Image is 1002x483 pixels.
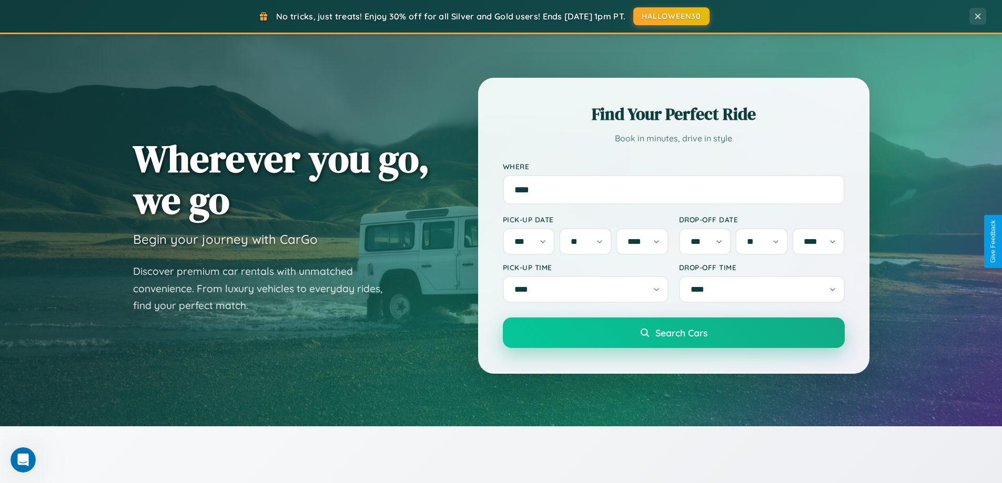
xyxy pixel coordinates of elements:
button: Search Cars [503,317,845,348]
button: HALLOWEEN30 [633,7,710,25]
div: Give Feedback [989,220,997,263]
span: Search Cars [655,327,707,338]
h1: Wherever you go, we go [133,138,430,221]
h3: Begin your journey with CarGo [133,231,318,247]
h2: Find Your Perfect Ride [503,102,845,126]
p: Book in minutes, drive in style [503,131,845,146]
span: No tricks, just treats! Enjoy 30% off for all Silver and Gold users! Ends [DATE] 1pm PT. [276,11,625,22]
label: Pick-up Time [503,263,669,272]
label: Where [503,162,845,171]
label: Drop-off Time [679,263,845,272]
iframe: Intercom live chat [11,447,36,472]
label: Pick-up Date [503,215,669,224]
p: Discover premium car rentals with unmatched convenience. From luxury vehicles to everyday rides, ... [133,263,396,314]
label: Drop-off Date [679,215,845,224]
